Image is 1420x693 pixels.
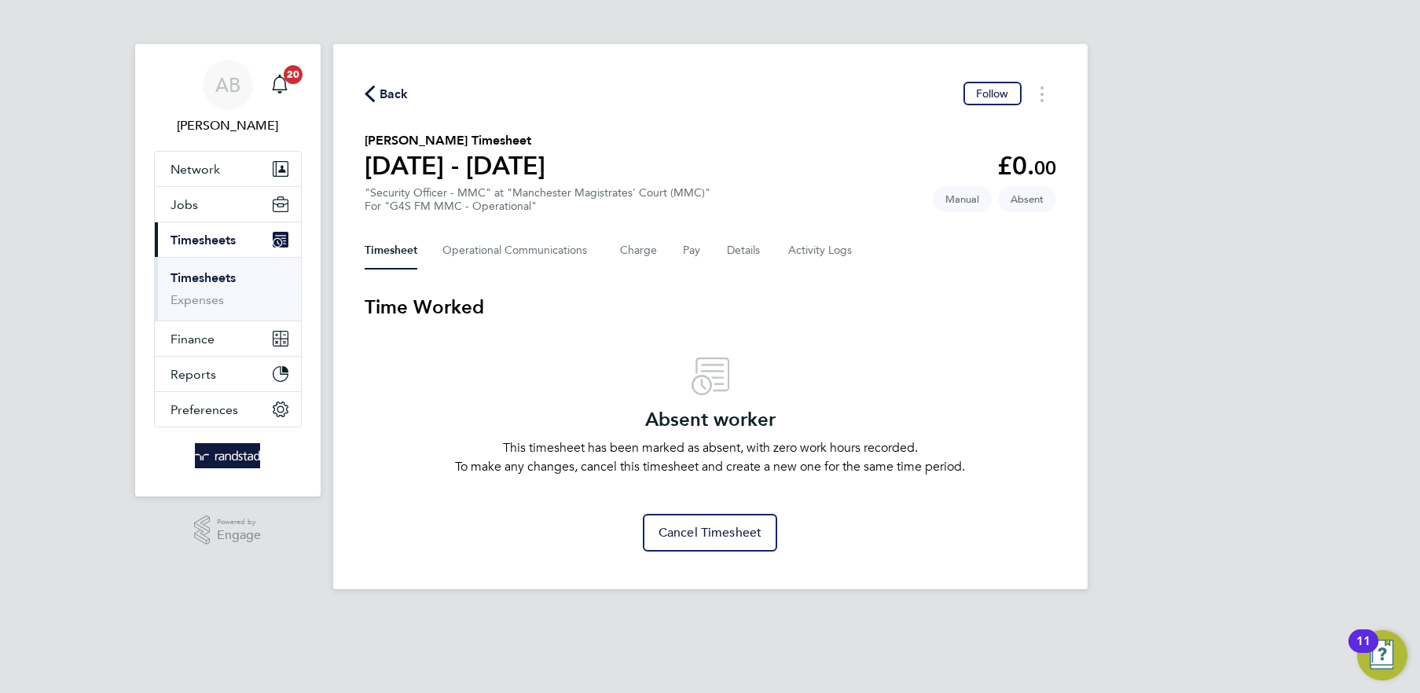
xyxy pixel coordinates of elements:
[194,515,261,545] a: Powered byEngage
[154,116,302,135] span: Alex Burke
[217,529,261,542] span: Engage
[365,407,1056,432] h3: Absent worker
[365,200,710,213] div: For "G4S FM MMC - Operational"
[1357,630,1407,680] button: Open Resource Center, 11 new notifications
[365,186,710,213] div: "Security Officer - MMC" at "Manchester Magistrates' Court (MMC)"
[643,514,778,552] button: Cancel Timesheet
[1356,641,1370,662] div: 11
[171,270,236,285] a: Timesheets
[365,150,545,181] h1: [DATE] - [DATE]
[365,295,1056,552] section: Timesheet
[264,60,295,110] a: 20
[365,232,417,269] button: Timesheet
[788,232,854,269] button: Activity Logs
[365,457,1056,476] p: To make any changes, cancel this timesheet and create a new one for the same time period.
[620,232,658,269] button: Charge
[155,321,301,356] button: Finance
[171,197,198,212] span: Jobs
[171,162,220,177] span: Network
[171,292,224,307] a: Expenses
[442,232,595,269] button: Operational Communications
[154,60,302,135] a: AB[PERSON_NAME]
[195,443,260,468] img: randstad-logo-retina.png
[997,151,1056,181] app-decimal: £0.
[135,44,321,497] nav: Main navigation
[284,65,303,84] span: 20
[155,392,301,427] button: Preferences
[1028,82,1056,106] button: Timesheets Menu
[217,515,261,529] span: Powered by
[215,75,240,95] span: AB
[155,257,301,321] div: Timesheets
[155,187,301,222] button: Jobs
[976,86,1009,101] span: Follow
[155,222,301,257] button: Timesheets
[365,438,1056,457] p: This timesheet has been marked as absent, with zero work hours recorded.
[727,232,763,269] button: Details
[365,295,1056,320] h3: Time Worked
[380,85,409,104] span: Back
[155,152,301,186] button: Network
[683,232,702,269] button: Pay
[998,186,1056,212] span: This timesheet is Absent.
[171,367,216,382] span: Reports
[963,82,1022,105] button: Follow
[365,131,545,150] h2: [PERSON_NAME] Timesheet
[365,84,409,104] button: Back
[1034,156,1056,179] span: 00
[155,357,301,391] button: Reports
[171,402,238,417] span: Preferences
[933,186,992,212] span: This timesheet was manually created.
[154,443,302,468] a: Go to home page
[171,332,215,346] span: Finance
[659,525,762,541] span: Cancel Timesheet
[171,233,236,247] span: Timesheets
